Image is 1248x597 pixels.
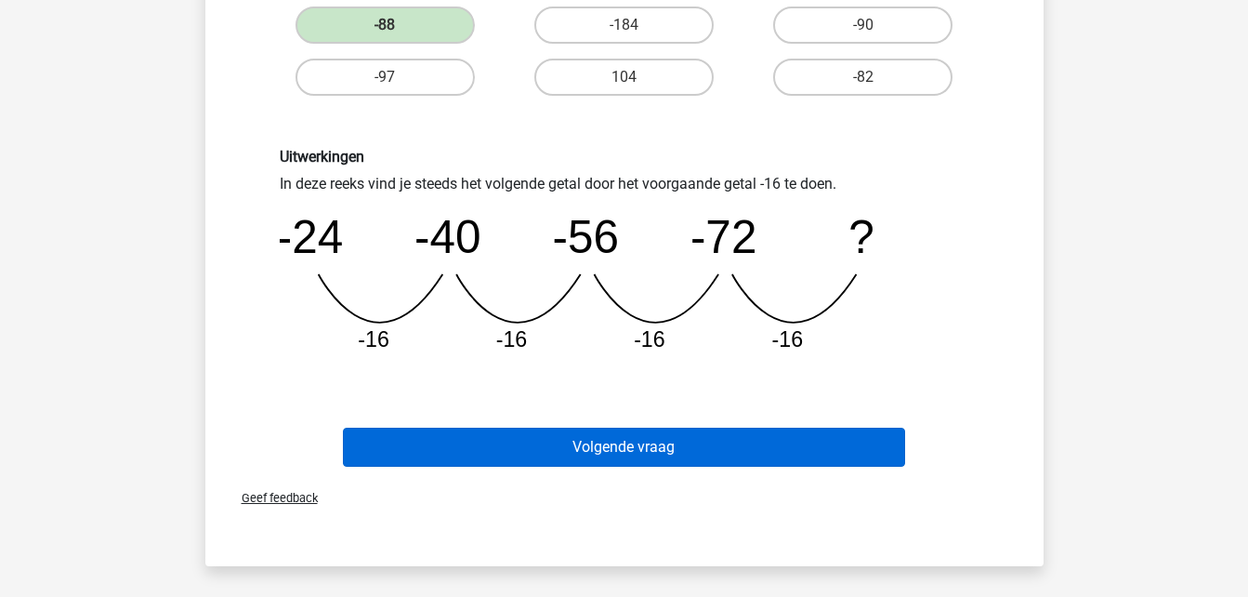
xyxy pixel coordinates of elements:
tspan: ? [848,211,874,262]
tspan: -16 [634,327,665,352]
label: -97 [296,59,475,96]
button: Volgende vraag [343,428,905,467]
tspan: -72 [690,211,755,262]
tspan: -16 [771,327,803,352]
tspan: -16 [358,327,389,352]
span: Geef feedback [227,491,318,505]
label: 104 [534,59,714,96]
label: -90 [773,7,952,44]
div: In deze reeks vind je steeds het volgende getal door het voorgaande getal -16 te doen. [266,148,983,368]
tspan: -24 [276,211,342,262]
label: -88 [296,7,475,44]
tspan: -56 [552,211,618,262]
label: -184 [534,7,714,44]
label: -82 [773,59,952,96]
tspan: -16 [495,327,527,352]
tspan: -40 [414,211,480,262]
h6: Uitwerkingen [280,148,969,166]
